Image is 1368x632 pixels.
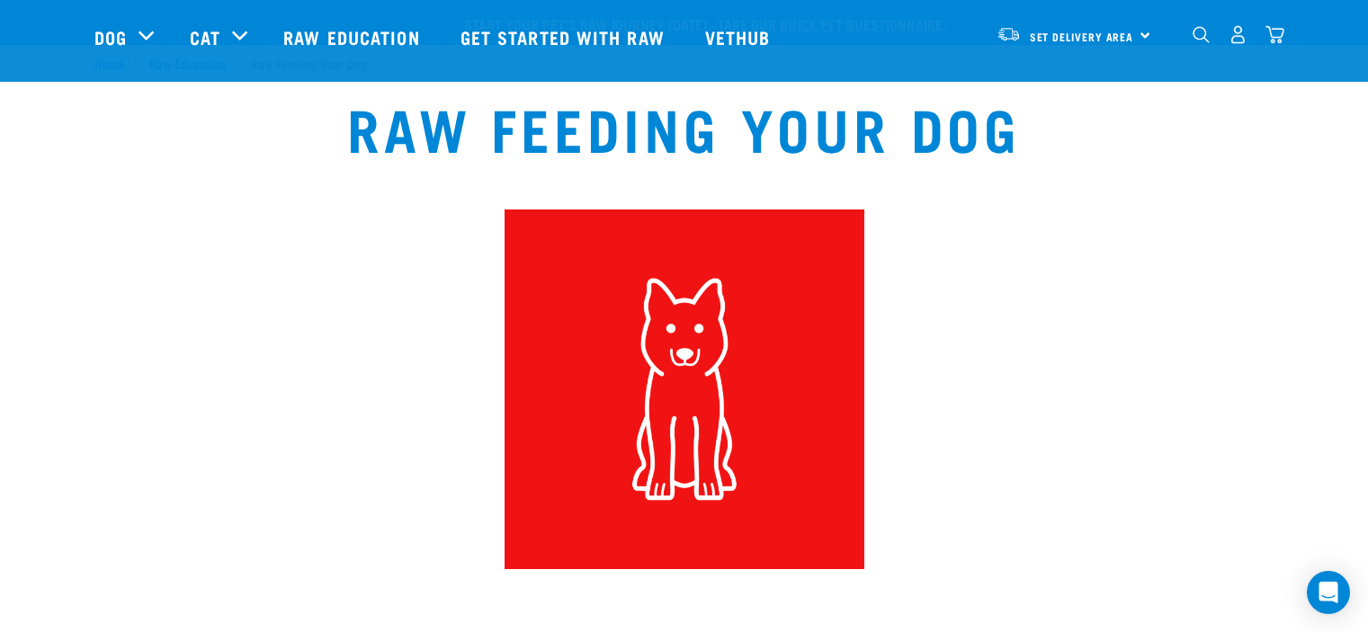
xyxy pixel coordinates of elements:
a: Vethub [687,1,793,73]
img: home-icon-1@2x.png [1193,26,1210,43]
div: Open Intercom Messenger [1307,571,1350,614]
span: Set Delivery Area [1030,33,1134,40]
a: Cat [190,23,220,50]
img: 2.png [505,209,864,569]
img: home-icon@2x.png [1265,25,1284,44]
a: Get started with Raw [443,1,687,73]
h1: Raw Feeding Your Dog [347,94,1021,159]
a: Dog [94,23,127,50]
img: user.png [1229,25,1247,44]
a: Raw Education [265,1,442,73]
img: van-moving.png [997,26,1021,42]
